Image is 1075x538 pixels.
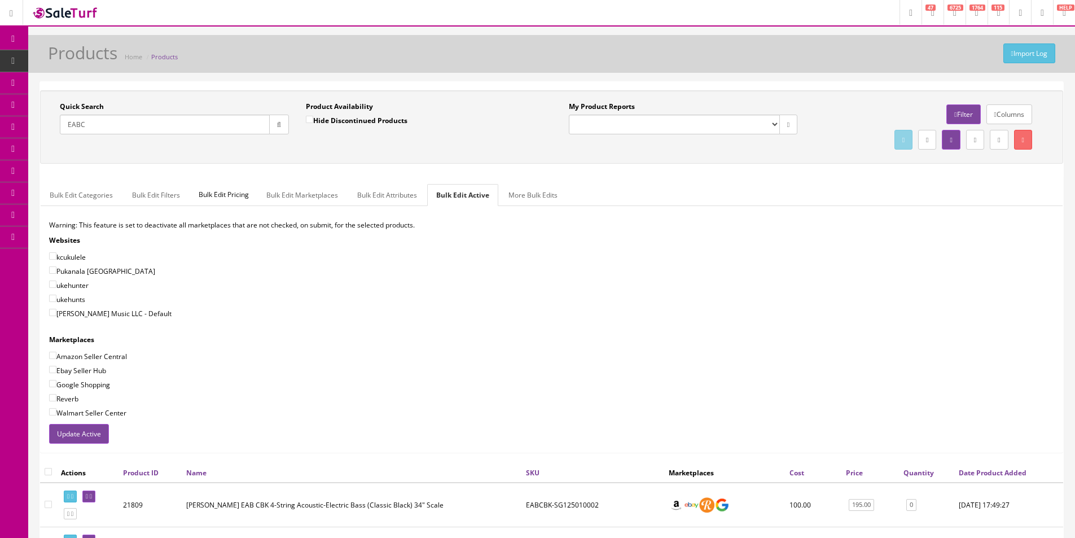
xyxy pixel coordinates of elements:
[49,235,80,245] strong: Websites
[49,393,78,404] label: Reverb
[125,53,142,61] a: Home
[699,497,714,513] img: reverb
[60,115,270,134] input: Search
[186,468,207,478] a: Name
[49,335,94,344] strong: Marketplaces
[119,483,182,527] td: 21809
[49,251,86,263] label: kcukulele
[714,497,730,513] img: google_shopping
[306,102,373,112] label: Product Availability
[49,365,106,376] label: Ebay Seller Hub
[49,408,56,415] input: Walmart Seller Center
[49,252,56,260] input: kcukulele
[60,102,104,112] label: Quick Search
[669,497,684,513] img: amazon
[306,116,313,123] input: Hide Discontinued Products
[925,5,936,11] span: 47
[521,483,664,527] td: EABCBK-SG125010002
[49,424,109,444] button: Update Active
[49,380,56,387] input: Google Shopping
[684,497,699,513] img: ebay
[49,309,56,316] input: [PERSON_NAME] Music LLC - Default
[49,295,56,302] input: ukehunts
[906,499,916,511] a: 0
[846,468,863,478] a: Price
[151,53,178,61] a: Products
[49,279,89,291] label: ukehunter
[49,266,56,274] input: Pukanala [GEOGRAPHIC_DATA]
[56,462,119,483] th: Actions
[427,184,498,206] a: Bulk Edit Active
[954,483,1063,527] td: 2019-12-19 17:49:27
[49,366,56,373] input: Ebay Seller Hub
[348,184,426,206] a: Bulk Edit Attributes
[49,407,126,418] label: Walmart Seller Center
[969,5,985,11] span: 1764
[123,184,189,206] a: Bulk Edit Filters
[49,265,155,277] label: Pukanala [GEOGRAPHIC_DATA]
[499,184,567,206] a: More Bulk Edits
[849,499,874,511] a: 195.00
[959,468,1026,478] a: Date Product Added
[49,352,56,359] input: Amazon Seller Central
[49,308,172,319] label: [PERSON_NAME] Music LLC - Default
[785,483,841,527] td: 100.00
[569,102,635,112] label: My Product Reports
[903,468,934,478] a: Quantity
[49,379,110,390] label: Google Shopping
[49,220,1054,230] p: Warning: This feature is set to deactivate all marketplaces that are not checked, on submit, for ...
[48,43,117,62] h1: Products
[49,394,56,401] input: Reverb
[41,184,122,206] a: Bulk Edit Categories
[123,468,159,478] a: Product ID
[49,281,56,288] input: ukehunter
[49,351,127,362] label: Amazon Seller Central
[526,468,539,478] a: SKU
[1003,43,1055,63] a: Import Log
[49,294,85,305] label: ukehunts
[986,104,1032,124] a: Columns
[991,5,1004,11] span: 115
[789,468,804,478] a: Cost
[947,5,963,11] span: 6725
[190,184,257,205] span: Bulk Edit Pricing
[32,5,99,20] img: SaleTurf
[664,462,785,483] th: Marketplaces
[257,184,347,206] a: Bulk Edit Marketplaces
[182,483,521,527] td: Dean EAB CBK 4-String Acoustic-Electric Bass (Classic Black) 34" Scale
[306,115,407,126] label: Hide Discontinued Products
[1057,5,1074,11] span: HELP
[946,104,980,124] a: Filter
